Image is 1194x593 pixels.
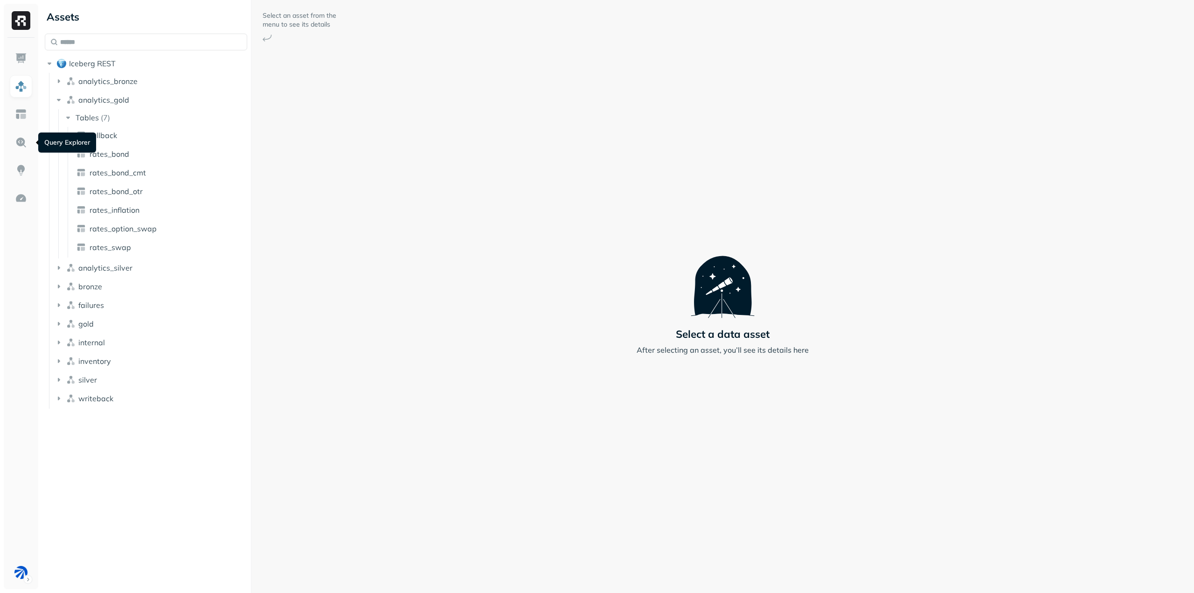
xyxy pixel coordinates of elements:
img: namespace [66,95,76,105]
div: Assets [45,9,247,24]
span: rates_bond [90,149,129,159]
button: failures [54,298,248,313]
p: Select a data asset [676,328,770,341]
button: writeback [54,391,248,406]
img: BAM [14,566,28,579]
span: Iceberg REST [69,59,116,68]
img: Insights [15,164,27,176]
img: root [57,59,66,68]
a: rates_bond_otr [73,184,249,199]
img: Optimization [15,192,27,204]
img: namespace [66,356,76,366]
span: rates_bond_otr [90,187,143,196]
a: rates_swap [73,240,249,255]
span: analytics_bronze [78,77,138,86]
img: Dashboard [15,52,27,64]
img: namespace [66,77,76,86]
a: fallback [73,128,249,143]
p: ( 7 ) [101,113,110,122]
div: Query Explorer [38,133,96,153]
p: Select an asset from the menu to see its details [263,11,337,29]
span: Tables [76,113,99,122]
button: Tables(7) [63,110,248,125]
img: table [76,168,86,177]
button: inventory [54,354,248,369]
img: table [76,187,86,196]
img: Arrow [263,35,272,42]
img: Telescope [691,237,755,318]
span: failures [78,300,104,310]
img: namespace [66,300,76,310]
img: namespace [66,263,76,272]
button: internal [54,335,248,350]
p: After selecting an asset, you’ll see its details here [637,344,809,356]
img: table [76,149,86,159]
span: rates_swap [90,243,131,252]
img: namespace [66,394,76,403]
img: namespace [66,319,76,328]
img: namespace [66,375,76,384]
a: rates_bond_cmt [73,165,249,180]
img: namespace [66,282,76,291]
img: Asset Explorer [15,108,27,120]
img: table [76,205,86,215]
span: silver [78,375,97,384]
button: analytics_bronze [54,74,248,89]
img: table [76,131,86,140]
span: inventory [78,356,111,366]
button: Iceberg REST [45,56,247,71]
span: gold [78,319,94,328]
img: Ryft [12,11,30,30]
button: analytics_gold [54,92,248,107]
button: analytics_silver [54,260,248,275]
button: bronze [54,279,248,294]
span: analytics_silver [78,263,132,272]
span: fallback [90,131,117,140]
a: rates_bond [73,147,249,161]
a: rates_option_swap [73,221,249,236]
img: Query Explorer [15,136,27,148]
span: rates_option_swap [90,224,157,233]
span: bronze [78,282,102,291]
img: namespace [66,338,76,347]
img: table [76,243,86,252]
img: table [76,224,86,233]
a: rates_inflation [73,202,249,217]
span: writeback [78,394,113,403]
button: silver [54,372,248,387]
img: Assets [15,80,27,92]
span: rates_inflation [90,205,139,215]
span: internal [78,338,105,347]
span: analytics_gold [78,95,129,105]
button: gold [54,316,248,331]
span: rates_bond_cmt [90,168,146,177]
